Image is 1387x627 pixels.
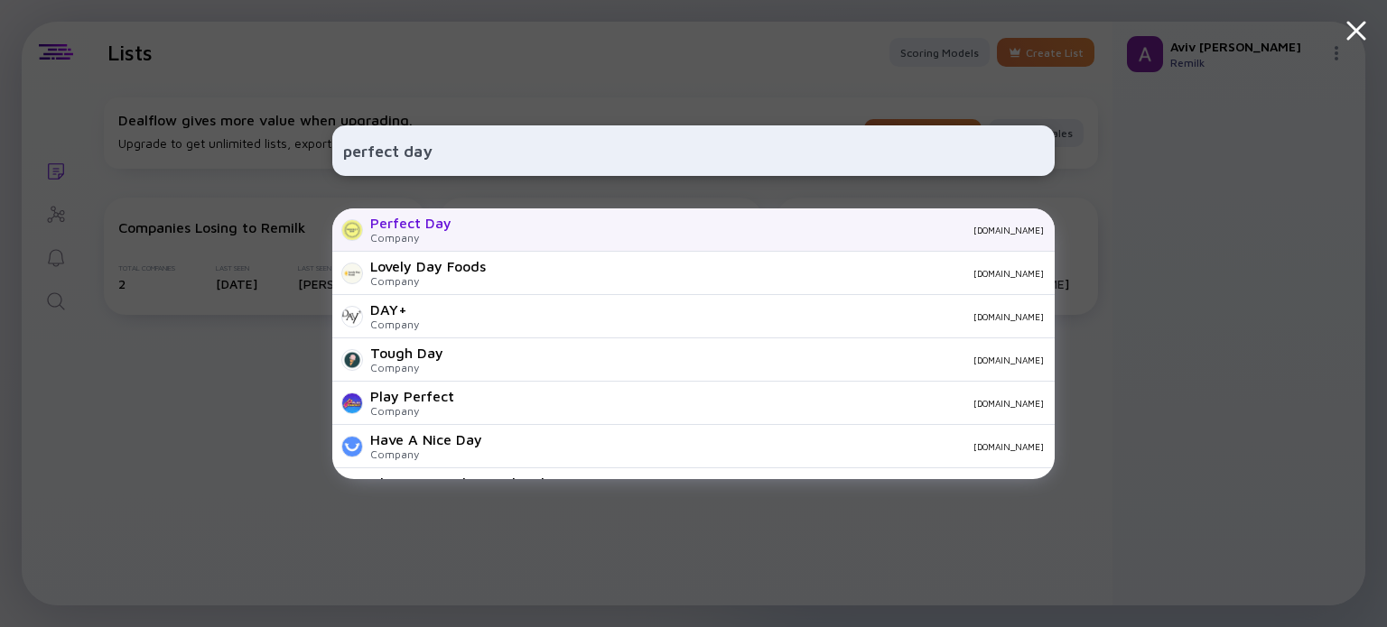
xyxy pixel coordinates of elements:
div: Perfect Day [370,215,451,231]
div: Company [370,404,454,418]
div: Company [370,274,486,288]
div: Have A Nice Day [370,431,482,447]
div: [DOMAIN_NAME] [497,441,1044,452]
div: Play Perfect [370,388,454,404]
div: DAY+ [370,301,419,318]
input: Search Company or Investor... [343,134,1044,167]
div: [DOMAIN_NAME] [458,355,1044,365]
div: Company [370,447,482,461]
div: Lovely Day Foods [370,258,486,274]
div: [DOMAIN_NAME] [500,268,1044,279]
div: [DOMAIN_NAME] [466,225,1044,235]
div: [DOMAIN_NAME] [433,311,1044,322]
div: Three Day Rule Matchmaking [370,475,570,491]
div: [DOMAIN_NAME] [469,398,1044,409]
div: Tough Day [370,345,443,361]
div: Company [370,231,451,244]
div: Company [370,361,443,374]
div: Company [370,318,419,331]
